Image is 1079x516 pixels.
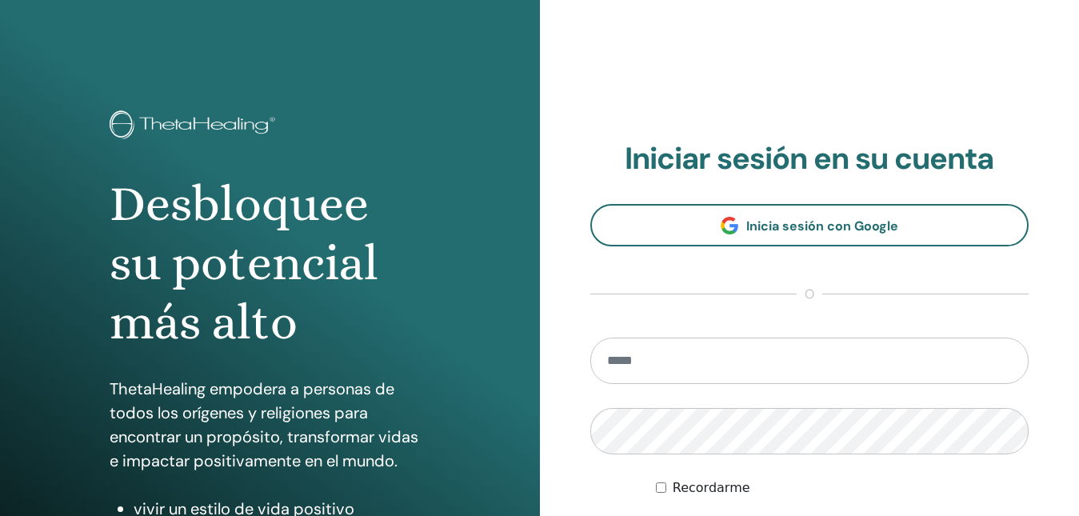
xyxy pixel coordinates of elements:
span: o [797,285,822,304]
p: ThetaHealing empodera a personas de todos los orígenes y religiones para encontrar un propósito, ... [110,377,430,473]
h2: Iniciar sesión en su cuenta [590,141,1029,178]
div: Mantenerme autenticado indefinidamente o hasta cerrar la sesión manualmente [656,478,1029,498]
a: Inicia sesión con Google [590,204,1029,246]
span: Inicia sesión con Google [746,218,898,234]
label: Recordarme [673,478,750,498]
h1: Desbloquee su potencial más alto [110,174,430,353]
